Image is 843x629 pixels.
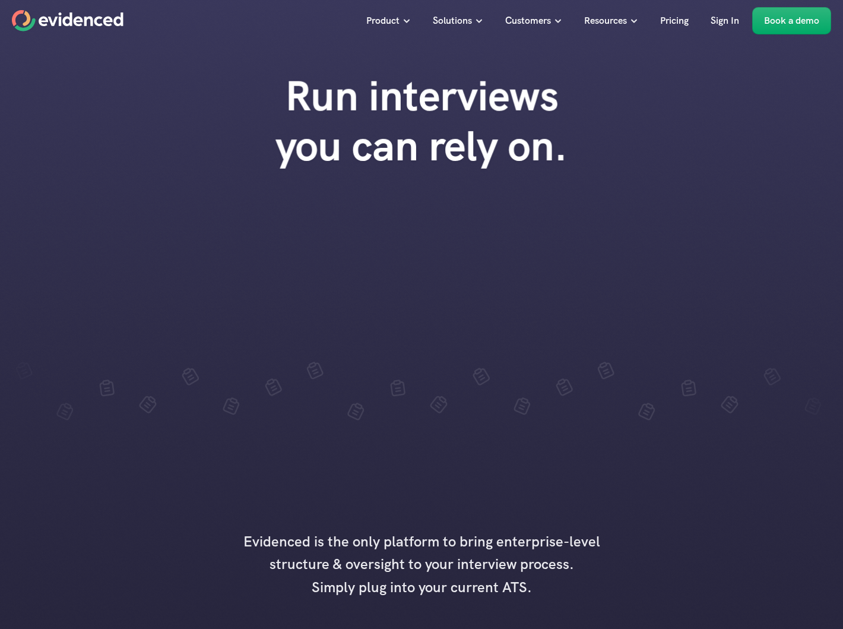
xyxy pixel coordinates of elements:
[433,13,472,29] p: Solutions
[702,7,748,34] a: Sign In
[505,13,551,29] p: Customers
[584,13,627,29] p: Resources
[252,71,591,171] h1: Run interviews you can rely on.
[752,7,831,34] a: Book a demo
[764,13,819,29] p: Book a demo
[12,10,123,31] a: Home
[366,13,400,29] p: Product
[651,7,698,34] a: Pricing
[660,13,689,29] p: Pricing
[237,530,606,599] h4: Evidenced is the only platform to bring enterprise-level structure & oversight to your interview ...
[711,13,739,29] p: Sign In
